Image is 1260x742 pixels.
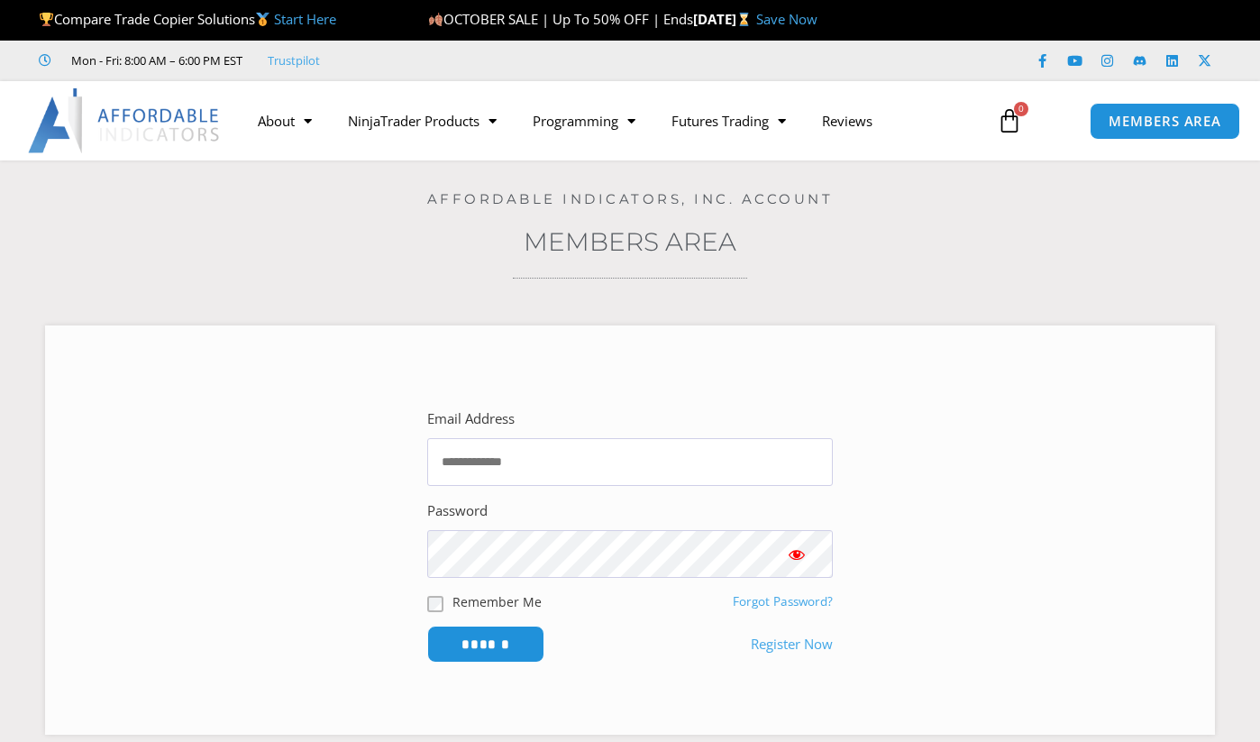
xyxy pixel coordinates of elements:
[693,10,755,28] strong: [DATE]
[1014,102,1028,116] span: 0
[240,100,983,142] nav: Menu
[67,50,242,71] span: Mon - Fri: 8:00 AM – 6:00 PM EST
[428,10,693,28] span: OCTOBER SALE | Up To 50% OFF | Ends
[737,13,751,26] img: ⌛
[1109,115,1221,128] span: MEMBERS AREA
[256,13,269,26] img: 🥇
[653,100,804,142] a: Futures Trading
[39,10,336,28] span: Compare Trade Copier Solutions
[427,407,515,432] label: Email Address
[268,50,320,71] a: Trustpilot
[274,10,336,28] a: Start Here
[427,499,488,524] label: Password
[756,10,817,28] a: Save Now
[40,13,53,26] img: 🏆
[427,190,834,207] a: Affordable Indicators, Inc. Account
[751,632,833,657] a: Register Now
[330,100,515,142] a: NinjaTrader Products
[970,95,1049,147] a: 0
[28,88,222,153] img: LogoAI | Affordable Indicators – NinjaTrader
[429,13,443,26] img: 🍂
[761,530,833,578] button: Show password
[1090,103,1240,140] a: MEMBERS AREA
[733,593,833,609] a: Forgot Password?
[240,100,330,142] a: About
[515,100,653,142] a: Programming
[524,226,736,257] a: Members Area
[804,100,890,142] a: Reviews
[452,592,542,611] label: Remember Me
